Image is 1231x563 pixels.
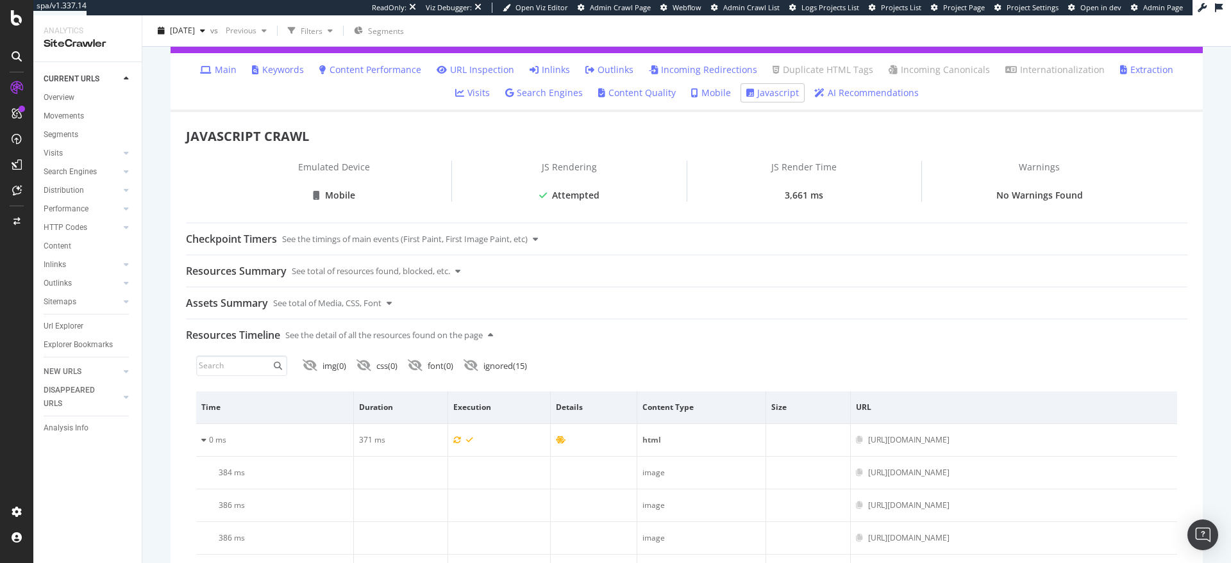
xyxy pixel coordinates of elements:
div: JS Render Time [687,161,922,189]
div: Search Engines [44,165,97,179]
div: CURRENT URLS [44,72,99,86]
span: Logs Projects List [801,3,859,12]
a: Overview [44,91,133,104]
a: Segments [44,128,133,142]
a: Content Performance [319,63,421,76]
a: Url Explorer [44,320,133,333]
div: Checkpoint Timers [186,224,277,254]
a: Content Quality [598,86,676,99]
div: image [642,532,760,544]
div: Overview [44,91,74,104]
div: Resources Timeline [186,320,280,350]
span: Previous [221,25,256,36]
div: Movements [44,110,84,123]
span: 386 ms [219,532,245,543]
a: Internationalization [1005,63,1105,76]
button: Segments [349,20,409,41]
a: Outlinks [44,277,120,290]
a: Visits [44,147,120,160]
div: [URL][DOMAIN_NAME] [868,467,950,478]
div: DISAPPEARED URLS [44,384,108,411]
div: Filters [301,25,322,36]
span: Admin Page [1143,3,1183,12]
div: See total of resources found, blocked, etc. [292,256,450,286]
a: Performance [44,202,120,216]
a: Inlinks [44,258,120,272]
a: Analysis Info [44,421,133,435]
a: Duplicate HTML Tags [773,63,873,76]
div: ReadOnly: [372,3,406,13]
div: Distribution [44,184,84,197]
div: Content [44,240,71,253]
div: Emulated Device [217,161,451,189]
a: Admin Page [1131,3,1183,13]
span: Project Settings [1007,3,1059,12]
div: See total of Media, CSS, Font [273,288,381,318]
span: 0 ms [209,434,226,445]
a: Movements [44,110,133,123]
div: JS Rendering [452,161,687,189]
a: Project Settings [994,3,1059,13]
span: Admin Crawl Page [590,3,651,12]
a: Logs Projects List [789,3,859,13]
div: [URL][DOMAIN_NAME] [868,434,950,446]
span: 2025 Sep. 2nd [170,25,195,36]
a: Outlinks [585,63,633,76]
div: Outlinks [44,277,72,290]
div: 3,661 ms [785,189,823,202]
span: Execution [453,402,541,413]
div: Analytics [44,26,131,37]
div: HTTP Codes [44,221,87,234]
div: image [642,467,760,478]
button: [DATE] [153,20,210,41]
a: Admin Crawl List [711,3,780,13]
a: Search Engines [44,165,120,179]
span: Time [201,402,345,413]
button: Filters [283,20,338,41]
a: URL Inspection [437,63,514,76]
span: Details [556,402,629,413]
div: 371 ms [359,434,442,446]
div: [URL][DOMAIN_NAME] [868,532,950,544]
a: Project Page [931,3,985,13]
a: Open in dev [1068,3,1121,13]
span: Duration [359,402,439,413]
div: Attempted [552,189,599,202]
div: See the timings of main events (First Paint, First Image Paint, etc) [282,224,528,254]
a: AI Recommendations [814,86,919,99]
a: Main [200,63,237,76]
a: Sitemaps [44,295,120,309]
div: Assets Summary [186,288,268,318]
a: Content [44,240,133,253]
a: Projects List [869,3,921,13]
span: Open Viz Editor [515,3,568,12]
span: URL [856,402,1169,413]
a: CURRENT URLS [44,72,120,86]
a: DISAPPEARED URLS [44,384,120,411]
span: 384 ms [219,467,245,478]
div: Explorer Bookmarks [44,338,113,352]
div: [URL][DOMAIN_NAME] [868,500,950,511]
div: Mobile [325,189,355,202]
a: Incoming Canonicals [889,63,990,76]
a: Inlinks [530,63,570,76]
a: Extraction [1120,63,1173,76]
span: Content Type [642,402,757,413]
a: Explorer Bookmarks [44,338,133,352]
span: Webflow [673,3,701,12]
a: Javascript [746,86,799,99]
a: Visits [455,86,490,99]
div: ignored ( 15 ) [483,360,527,372]
div: Visits [44,147,63,160]
a: Incoming Redirections [649,63,757,76]
div: css ( 0 ) [376,360,398,372]
span: 386 ms [219,500,245,510]
span: Admin Crawl List [723,3,780,12]
span: Projects List [881,3,921,12]
div: Inlinks [44,258,66,272]
div: img ( 0 ) [322,360,346,372]
div: See the detail of all the resources found on the page [285,320,483,350]
span: Size [771,402,842,413]
input: Search [196,355,287,376]
div: image [642,500,760,511]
